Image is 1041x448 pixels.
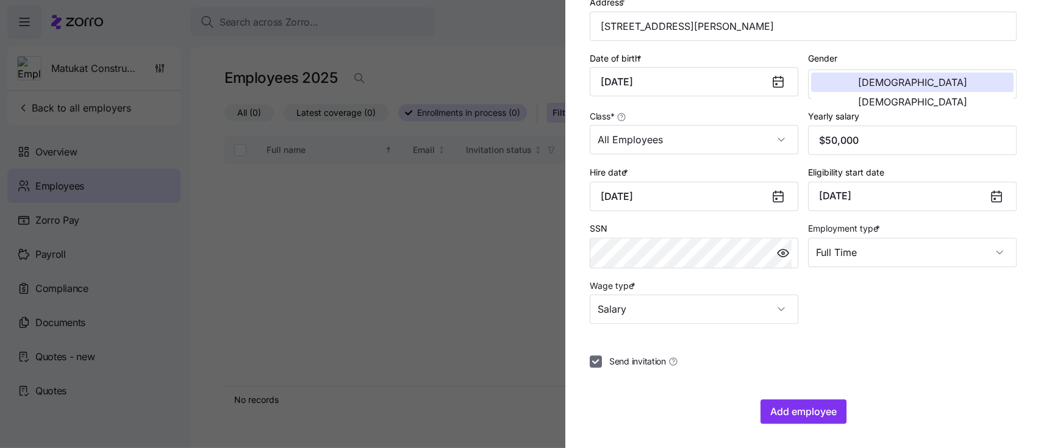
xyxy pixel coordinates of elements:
[590,222,607,235] label: SSN
[808,126,1017,155] input: Yearly salary
[590,52,644,65] label: Date of birth
[760,399,846,424] button: Add employee
[590,67,798,96] input: MM/DD/YYYY
[609,355,666,368] span: Send invitation
[808,238,1017,267] input: Select employment type
[808,110,859,123] label: Yearly salary
[770,404,837,419] span: Add employee
[590,182,798,211] input: MM/DD/YYYY
[590,125,798,154] input: Class
[808,166,884,179] label: Eligibility start date
[858,77,967,87] span: [DEMOGRAPHIC_DATA]
[590,279,638,293] label: Wage type
[858,97,967,107] span: [DEMOGRAPHIC_DATA]
[590,294,798,324] input: Select wage type
[590,110,614,123] span: Class *
[590,166,631,179] label: Hire date
[808,182,1017,211] button: [DATE]
[590,12,1017,41] input: Address
[808,222,882,235] label: Employment type
[808,52,837,65] label: Gender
